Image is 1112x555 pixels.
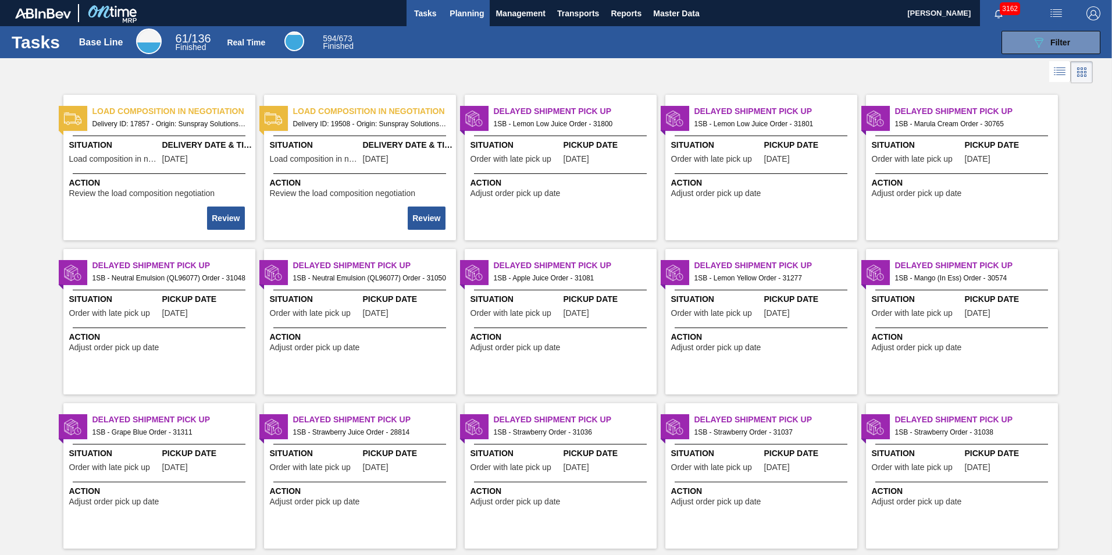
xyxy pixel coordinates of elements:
span: Action [69,177,252,189]
span: 1SB - Strawberry Juice Order - 28814 [293,426,447,439]
span: Load composition in negotiation [270,155,360,163]
span: Action [872,177,1055,189]
span: 1SB - Neutral Emulsion (QL96077) Order - 31048 [92,272,246,284]
span: Order with late pick up [69,463,150,472]
span: Delayed Shipment Pick Up [92,259,255,272]
span: 594 [323,34,336,43]
span: Pickup Date [564,447,654,460]
div: Complete task: 2272845 [208,205,245,231]
span: Review the load composition negotiation [69,189,215,198]
span: 1SB - Lemon Yellow Order - 31277 [694,272,848,284]
img: userActions [1049,6,1063,20]
img: status [265,418,282,436]
button: Notifications [980,5,1017,22]
div: List Vision [1049,61,1071,83]
span: Delayed Shipment Pick Up [494,105,657,118]
img: status [867,264,884,282]
span: 1SB - Strawberry Order - 31038 [895,426,1049,439]
span: Delayed Shipment Pick Up [494,414,657,426]
span: Pickup Date [764,447,854,460]
span: Situation [69,447,159,460]
span: Pickup Date [965,139,1055,151]
img: status [465,110,483,127]
img: status [64,264,81,282]
span: Filter [1050,38,1070,47]
span: Delayed Shipment Pick Up [293,259,456,272]
span: 09/05/2025 [564,309,589,318]
span: Action [69,331,252,343]
span: 1SB - Apple Juice Order - 31081 [494,272,647,284]
span: Delivery Date & Time [162,139,252,151]
span: Delivery ID: 17857 - Origin: Sunspray Solutions - Destination: 1SB [92,118,246,130]
span: Finished [176,42,206,52]
span: Adjust order pick up date [671,343,761,352]
span: 08/30/2025 [764,309,790,318]
span: Action [270,177,453,189]
div: Base Line [176,34,211,51]
span: 3162 [1000,2,1020,15]
span: Action [270,331,453,343]
span: Load composition in negotiation [92,105,255,118]
span: Delayed Shipment Pick Up [293,414,456,426]
span: Order with late pick up [671,309,752,318]
span: Adjust order pick up date [270,343,360,352]
span: 08/23/2025 [764,463,790,472]
span: 06/03/2025 [363,463,389,472]
div: Real Time [323,35,354,50]
span: Situation [270,293,360,305]
span: Adjust order pick up date [69,343,159,352]
span: Situation [872,293,962,305]
span: Order with late pick up [471,309,551,318]
span: 09/17/2025 [564,155,589,163]
span: 1SB - Lemon Low Juice Order - 31801 [694,118,848,130]
span: Adjust order pick up date [471,343,561,352]
span: Pickup Date [764,139,854,151]
span: 1SB - Mango (In Ess) Order - 30574 [895,272,1049,284]
span: Pickup Date [965,293,1055,305]
span: Delivery Date & Time [363,139,453,151]
span: 08/23/2025 [564,463,589,472]
span: 61 [176,32,188,45]
span: Adjust order pick up date [872,189,962,198]
span: Adjust order pick up date [671,189,761,198]
span: Pickup Date [162,447,252,460]
span: 1SB - Neutral Emulsion (QL96077) Order - 31050 [293,272,447,284]
span: 09/03/2025 [162,463,188,472]
img: status [867,110,884,127]
span: Situation [471,293,561,305]
img: status [666,418,683,436]
span: Order with late pick up [872,309,953,318]
img: status [465,264,483,282]
span: Pickup Date [363,447,453,460]
button: Filter [1001,31,1100,54]
span: 1SB - Lemon Low Juice Order - 31800 [494,118,647,130]
span: Review the load composition negotiation [270,189,416,198]
span: Action [671,177,854,189]
span: Adjust order pick up date [872,343,962,352]
span: Order with late pick up [270,463,351,472]
span: 1SB - Strawberry Order - 31037 [694,426,848,439]
span: Reports [611,6,641,20]
span: Action [471,485,654,497]
span: 08/11/2025, [162,155,188,163]
span: Pickup Date [564,293,654,305]
div: Base Line [136,29,162,54]
span: Delayed Shipment Pick Up [895,414,1058,426]
span: Situation [471,447,561,460]
span: Situation [872,139,962,151]
div: Base Line [79,37,123,48]
img: status [867,418,884,436]
span: Situation [270,139,360,151]
span: Action [471,177,654,189]
img: Logout [1086,6,1100,20]
span: Tasks [412,6,438,20]
span: Action [270,485,453,497]
span: Adjust order pick up date [872,497,962,506]
span: Situation [69,139,159,151]
span: Master Data [653,6,699,20]
img: status [265,264,282,282]
span: Adjust order pick up date [69,497,159,506]
span: 08/26/2025 [162,309,188,318]
span: Delayed Shipment Pick Up [494,259,657,272]
span: Order with late pick up [671,463,752,472]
